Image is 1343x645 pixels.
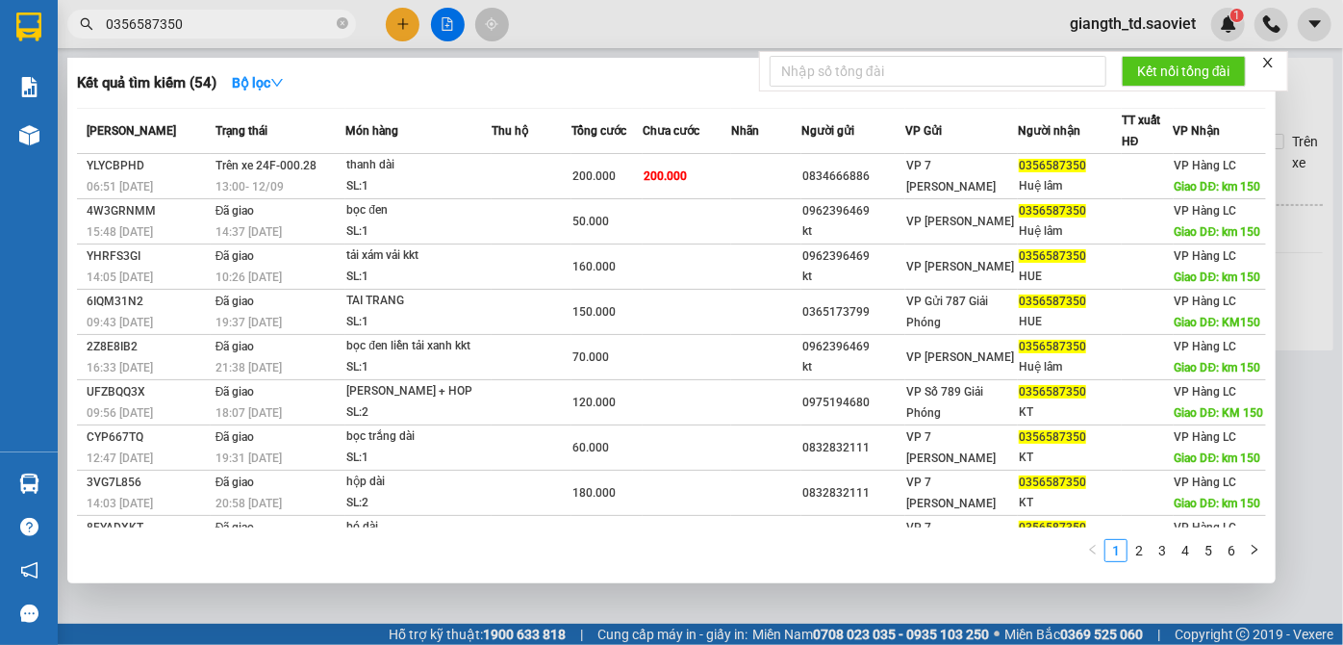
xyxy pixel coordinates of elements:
[1221,540,1242,561] a: 6
[215,406,282,420] span: 18:07 [DATE]
[1104,539,1128,562] li: 1
[1175,476,1237,489] span: VP Hàng LC
[1081,539,1104,562] li: Previous Page
[1019,295,1086,308] span: 0356587350
[1175,361,1261,374] span: Giao DĐ: km 150
[1019,430,1086,444] span: 0356587350
[1175,406,1264,420] span: Giao DĐ: KM 150
[1175,451,1261,465] span: Giao DĐ: km 150
[492,124,528,138] span: Thu hộ
[77,73,216,93] h3: Kết quả tìm kiếm ( 54 )
[87,201,210,221] div: 4W3GRNMM
[572,215,609,228] span: 50.000
[87,156,210,176] div: YLYCBPHD
[1019,385,1086,399] span: 0356587350
[87,271,153,284] span: 14:05 [DATE]
[1198,540,1219,561] a: 5
[802,246,904,267] div: 0962396469
[906,215,1014,228] span: VP [PERSON_NAME]
[87,427,210,448] div: CYP667TQ
[1105,540,1127,561] a: 1
[572,486,616,500] span: 180.000
[1081,539,1104,562] button: left
[1128,540,1150,561] a: 2
[215,521,255,534] span: Đã giao
[346,336,491,357] div: bọc đen liền tải xanh kkt
[215,225,282,239] span: 14:37 [DATE]
[346,517,491,538] div: bó dài
[1122,56,1246,87] button: Kết nối tổng đài
[1019,493,1121,513] div: KT
[20,561,38,580] span: notification
[1175,540,1196,561] a: 4
[215,204,255,218] span: Đã giao
[16,13,41,41] img: logo-vxr
[1019,221,1121,242] div: Huệ lâm
[802,357,904,377] div: kt
[1197,539,1220,562] li: 5
[770,56,1106,87] input: Nhập số tổng đài
[1261,56,1275,69] span: close
[80,17,93,31] span: search
[572,396,616,409] span: 120.000
[1175,497,1261,510] span: Giao DĐ: km 150
[644,169,687,183] span: 200.000
[19,125,39,145] img: warehouse-icon
[802,483,904,503] div: 0832832111
[572,305,616,319] span: 150.000
[346,200,491,221] div: bọc đen
[346,357,491,378] div: SL: 1
[1243,539,1266,562] button: right
[572,350,609,364] span: 70.000
[87,124,176,138] span: [PERSON_NAME]
[1175,521,1237,534] span: VP Hàng LC
[87,497,153,510] span: 14:03 [DATE]
[1175,249,1237,263] span: VP Hàng LC
[1174,124,1221,138] span: VP Nhận
[1175,180,1261,193] span: Giao DĐ: km 150
[215,316,282,329] span: 19:37 [DATE]
[87,316,153,329] span: 09:43 [DATE]
[346,448,491,469] div: SL: 1
[346,176,491,197] div: SL: 1
[106,13,333,35] input: Tìm tên, số ĐT hoặc mã đơn
[1122,114,1160,148] span: TT xuất HĐ
[906,295,988,329] span: VP Gửi 787 Giải Phóng
[1175,385,1237,399] span: VP Hàng LC
[1175,159,1237,172] span: VP Hàng LC
[19,474,39,494] img: warehouse-icon
[87,246,210,267] div: YHRFS3GI
[346,381,491,402] div: [PERSON_NAME] + HOP
[1019,267,1121,287] div: HUE
[345,124,398,138] span: Món hàng
[906,385,983,420] span: VP Số 789 Giải Phóng
[1019,176,1121,196] div: Huệ lâm
[801,124,854,138] span: Người gửi
[215,271,282,284] span: 10:26 [DATE]
[1175,295,1237,308] span: VP Hàng LC
[346,245,491,267] div: tải xám vải kkt
[1128,539,1151,562] li: 2
[1019,312,1121,332] div: HUE
[346,472,491,493] div: hộp dài
[346,221,491,243] div: SL: 1
[1175,204,1237,218] span: VP Hàng LC
[802,393,904,413] div: 0975194680
[337,17,348,29] span: close-circle
[906,476,996,510] span: VP 7 [PERSON_NAME]
[216,67,299,98] button: Bộ lọcdown
[87,473,210,493] div: 3VG7L856
[906,430,996,465] span: VP 7 [PERSON_NAME]
[215,180,284,193] span: 13:00 - 12/09
[20,605,38,623] span: message
[1152,540,1173,561] a: 3
[1175,225,1261,239] span: Giao DĐ: km 150
[215,340,255,353] span: Đã giao
[87,382,210,402] div: UFZBQQ3X
[215,159,317,172] span: Trên xe 24F-000.28
[802,302,904,322] div: 0365173799
[215,249,255,263] span: Đã giao
[802,438,904,458] div: 0832832111
[906,260,1014,273] span: VP [PERSON_NAME]
[1019,249,1086,263] span: 0356587350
